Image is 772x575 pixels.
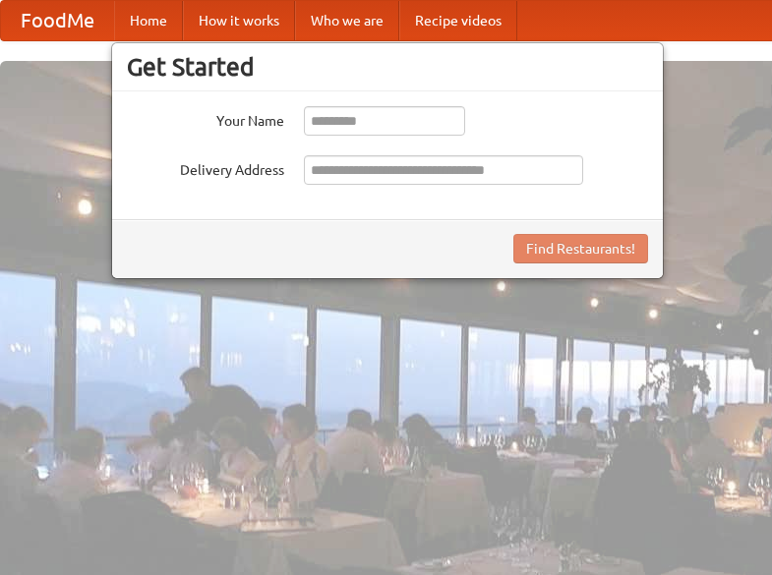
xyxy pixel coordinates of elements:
[399,1,517,40] a: Recipe videos
[183,1,295,40] a: How it works
[127,52,648,82] h3: Get Started
[127,155,284,180] label: Delivery Address
[295,1,399,40] a: Who we are
[114,1,183,40] a: Home
[513,234,648,263] button: Find Restaurants!
[1,1,114,40] a: FoodMe
[127,106,284,131] label: Your Name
